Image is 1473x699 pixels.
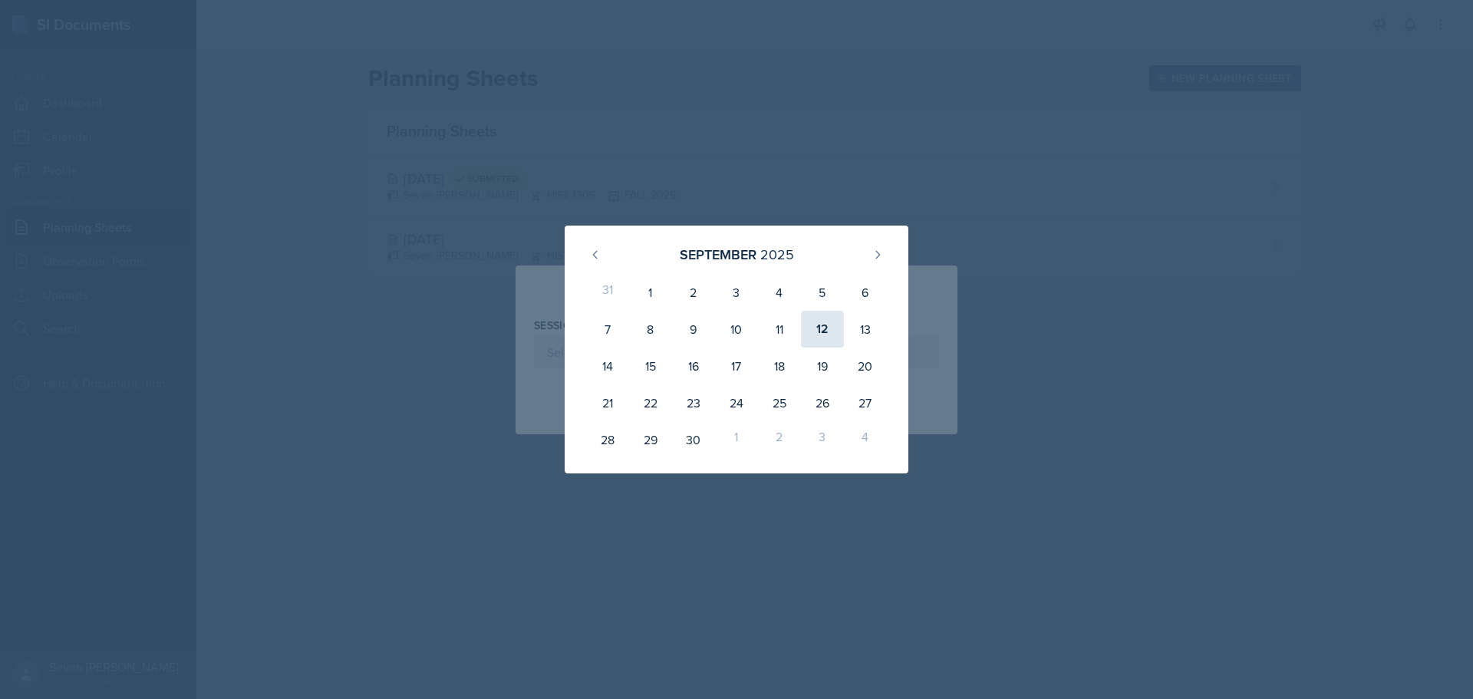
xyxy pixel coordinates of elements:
[586,421,629,458] div: 28
[715,348,758,384] div: 17
[715,274,758,311] div: 3
[844,311,887,348] div: 13
[758,348,801,384] div: 18
[715,311,758,348] div: 10
[801,348,844,384] div: 19
[844,348,887,384] div: 20
[758,384,801,421] div: 25
[586,348,629,384] div: 14
[680,244,756,265] div: September
[801,311,844,348] div: 12
[758,311,801,348] div: 11
[715,421,758,458] div: 1
[715,384,758,421] div: 24
[672,311,715,348] div: 9
[801,421,844,458] div: 3
[586,274,629,311] div: 31
[801,274,844,311] div: 5
[629,384,672,421] div: 22
[760,244,794,265] div: 2025
[844,421,887,458] div: 4
[629,311,672,348] div: 8
[801,384,844,421] div: 26
[672,421,715,458] div: 30
[758,274,801,311] div: 4
[758,421,801,458] div: 2
[672,384,715,421] div: 23
[672,274,715,311] div: 2
[629,348,672,384] div: 15
[586,311,629,348] div: 7
[629,274,672,311] div: 1
[844,384,887,421] div: 27
[586,384,629,421] div: 21
[629,421,672,458] div: 29
[672,348,715,384] div: 16
[844,274,887,311] div: 6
